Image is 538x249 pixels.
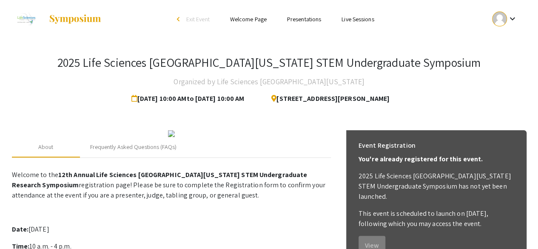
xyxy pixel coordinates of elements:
[507,14,517,24] mat-icon: Expand account dropdown
[230,15,267,23] a: Welcome Page
[12,170,331,200] p: Welcome to the registration page! Please be sure to complete the Registration form to confirm you...
[342,15,374,23] a: Live Sessions
[174,73,364,90] h4: Organized by Life Sciences [GEOGRAPHIC_DATA][US_STATE]
[359,154,514,164] p: You're already registered for this event.
[359,209,514,229] p: This event is scheduled to launch on [DATE], following which you may access the event.
[359,171,514,202] p: 2025 Life Sciences [GEOGRAPHIC_DATA][US_STATE] STEM Undergraduate Symposium has not yet been laun...
[12,9,102,30] a: 2025 Life Sciences South Florida STEM Undergraduate Symposium
[265,90,390,107] span: [STREET_ADDRESS][PERSON_NAME]
[12,9,40,30] img: 2025 Life Sciences South Florida STEM Undergraduate Symposium
[168,130,175,137] img: 32153a09-f8cb-4114-bf27-cfb6bc84fc69.png
[90,143,176,152] div: Frequently Asked Questions (FAQs)
[38,143,54,152] div: About
[483,9,526,29] button: Expand account dropdown
[359,137,416,154] h6: Event Registration
[131,90,248,107] span: [DATE] 10:00 AM to [DATE] 10:00 AM
[48,14,102,24] img: Symposium by ForagerOne
[287,15,321,23] a: Presentations
[177,17,182,22] div: arrow_back_ios
[6,211,36,243] iframe: Chat
[186,15,210,23] span: Exit Event
[12,224,331,235] p: [DATE]
[57,55,481,70] h3: 2025 Life Sciences [GEOGRAPHIC_DATA][US_STATE] STEM Undergraduate Symposium
[12,170,307,189] strong: 12th Annual Life Sciences [GEOGRAPHIC_DATA][US_STATE] STEM Undergraduate Research Symposium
